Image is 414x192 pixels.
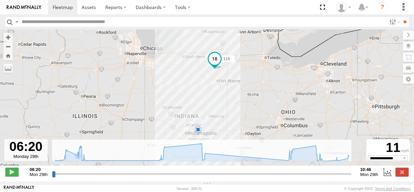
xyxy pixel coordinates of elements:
[387,17,401,27] label: Search Filter Options
[14,17,19,27] label: Search Query
[3,51,13,60] button: Zoom Home
[360,167,378,172] strong: 10:46
[3,42,13,51] button: Zoom out
[4,185,34,192] a: Visit our Website
[3,63,13,73] label: Measure
[395,168,409,176] label: Close
[377,2,388,13] i: ?
[223,56,230,61] span: 116
[30,167,48,172] strong: 06:20
[360,172,378,177] span: Mon 29th Sep 2025
[334,2,353,12] div: Brandon Hickerson
[344,187,410,191] div: © Copyright 2025 -
[3,33,13,42] button: Zoom in
[30,172,48,177] span: Mon 29th Sep 2025
[403,74,414,84] label: Map Settings
[5,168,19,176] label: Play/Stop
[375,187,410,191] a: Terms and Conditions
[177,187,202,191] div: Version: 308.01
[7,5,41,10] img: rand-logo.svg
[367,140,409,155] div: 11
